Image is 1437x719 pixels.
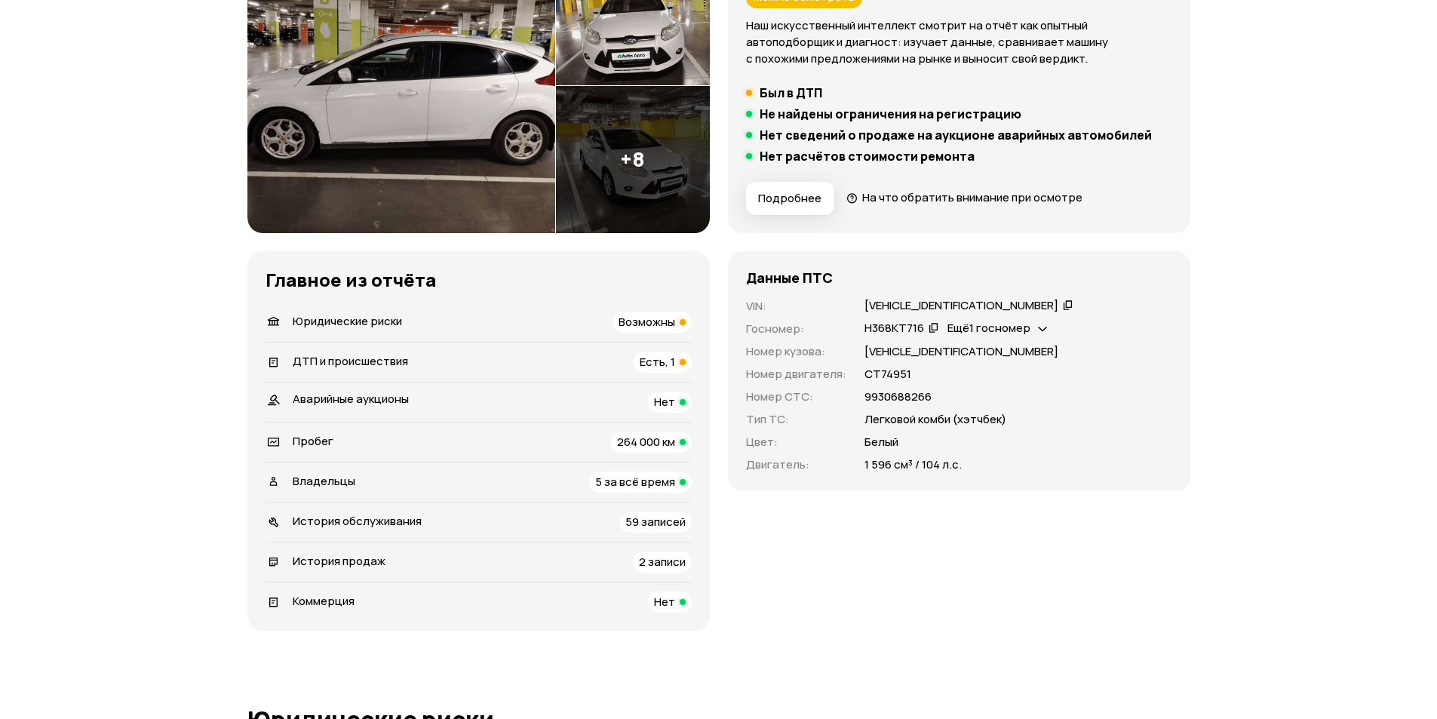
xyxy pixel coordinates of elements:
span: Владельцы [293,473,355,489]
h5: Нет сведений о продаже на аукционе аварийных автомобилей [760,128,1152,143]
span: Пробег [293,433,333,449]
h5: Был в ДТП [760,85,822,100]
span: История продаж [293,553,385,569]
span: Ещё 1 госномер [947,320,1030,336]
span: История обслуживания [293,513,422,529]
p: Номер двигателя : [746,366,846,383]
h5: Не найдены ограничения на регистрацию [760,106,1021,121]
span: 59 записей [625,514,686,530]
button: Подробнее [746,182,834,215]
span: Коммерция [293,593,355,609]
span: Подробнее [758,191,821,206]
p: 1 596 см³ / 104 л.с. [864,456,962,473]
h3: Главное из отчёта [266,269,692,290]
p: Белый [864,434,898,450]
span: 2 записи [639,554,686,570]
p: Легковой комби (хэтчбек) [864,411,1006,428]
span: Есть, 1 [640,354,675,370]
h5: Нет расчётов стоимости ремонта [760,149,975,164]
p: Номер СТС : [746,389,846,405]
h4: Данные ПТС [746,269,833,286]
p: Номер кузова : [746,343,846,360]
p: [VEHICLE_IDENTIFICATION_NUMBER] [864,343,1058,360]
span: Возможны [619,314,675,330]
p: Наш искусственный интеллект смотрит на отчёт как опытный автоподборщик и диагност: изучает данные... [746,17,1172,67]
p: Двигатель : [746,456,846,473]
a: На что обратить внимание при осмотре [846,189,1083,205]
span: На что обратить внимание при осмотре [862,189,1082,205]
span: Аварийные аукционы [293,391,409,407]
p: Тип ТС : [746,411,846,428]
p: Цвет : [746,434,846,450]
span: 264 000 км [617,434,675,450]
p: VIN : [746,298,846,315]
p: 9930688266 [864,389,932,405]
div: [VEHICLE_IDENTIFICATION_NUMBER] [864,298,1058,314]
span: 5 за всё время [595,474,675,490]
span: Нет [654,594,675,610]
div: Н368КТ716 [864,321,924,336]
p: СТ74951 [864,366,911,383]
span: ДТП и происшествия [293,353,408,369]
p: Госномер : [746,321,846,337]
span: Юридические риски [293,313,402,329]
span: Нет [654,394,675,410]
